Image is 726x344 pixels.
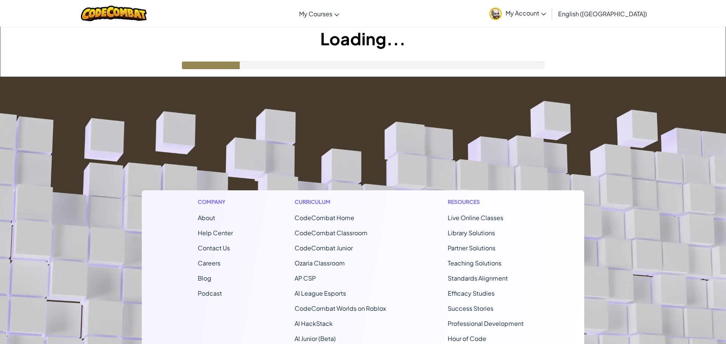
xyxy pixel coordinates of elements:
a: Blog [198,274,211,282]
h1: Curriculum [295,198,386,206]
a: Help Center [198,229,233,237]
a: Hour of Code [448,335,486,342]
img: avatar [489,8,502,20]
a: Teaching Solutions [448,259,501,267]
a: AP CSP [295,274,316,282]
span: Contact Us [198,244,230,252]
a: Standards Alignment [448,274,508,282]
a: My Courses [295,3,343,24]
a: CodeCombat Classroom [295,229,368,237]
a: CodeCombat Junior [295,244,353,252]
a: Success Stories [448,304,493,312]
a: Ozaria Classroom [295,259,345,267]
span: CodeCombat Home [295,214,354,222]
a: My Account [486,2,550,25]
a: AI Junior (Beta) [295,335,336,342]
a: Podcast [198,289,222,297]
a: AI League Esports [295,289,346,297]
a: Partner Solutions [448,244,495,252]
a: Careers [198,259,220,267]
a: English ([GEOGRAPHIC_DATA]) [554,3,651,24]
a: About [198,214,215,222]
img: CodeCombat logo [81,6,147,21]
span: My Account [506,9,546,17]
a: AI HackStack [295,319,333,327]
a: CodeCombat Worlds on Roblox [295,304,386,312]
span: English ([GEOGRAPHIC_DATA]) [558,10,647,18]
span: My Courses [299,10,332,18]
a: Efficacy Studies [448,289,495,297]
h1: Loading... [0,27,726,50]
a: Live Online Classes [448,214,503,222]
a: Library Solutions [448,229,495,237]
h1: Company [198,198,233,206]
h1: Resources [448,198,528,206]
a: Professional Development [448,319,524,327]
